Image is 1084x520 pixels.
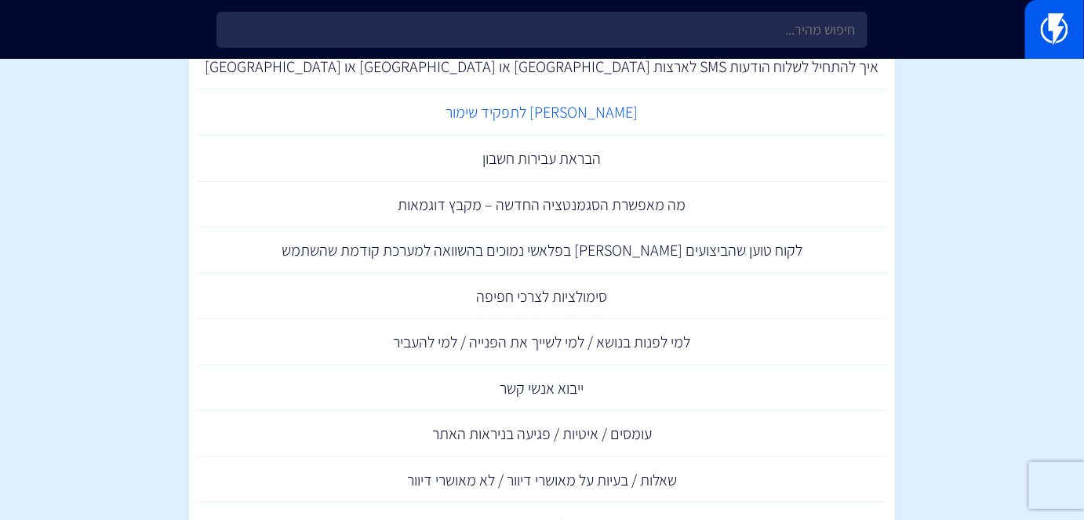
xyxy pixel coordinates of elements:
[197,89,887,136] a: [PERSON_NAME] לתפקיד שימור
[197,182,887,228] a: מה מאפשרת הסגמנטציה החדשה – מקבץ דוגמאות
[197,457,887,504] a: שאלות / בעיות על מאושרי דיוור / לא מאושרי דיוור
[197,319,887,365] a: למי לפנות בנושא / למי לשייך את הפנייה / למי להעביר
[197,274,887,320] a: סימולציות לצרכי חפיפה
[197,227,887,274] a: לקוח טוען שהביצועים [PERSON_NAME] בפלאשי נמוכים בהשוואה למערכת קודמת שהשתמש
[197,136,887,182] a: הבראת עבירות חשבון
[197,365,887,412] a: ייבוא אנשי קשר
[197,44,887,90] a: איך להתחיל לשלוח הודעות SMS לארצות [GEOGRAPHIC_DATA] או [GEOGRAPHIC_DATA] או [GEOGRAPHIC_DATA]
[216,12,867,48] input: חיפוש מהיר...
[197,411,887,457] a: עומסים / איטיות / פגיעה בניראות האתר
